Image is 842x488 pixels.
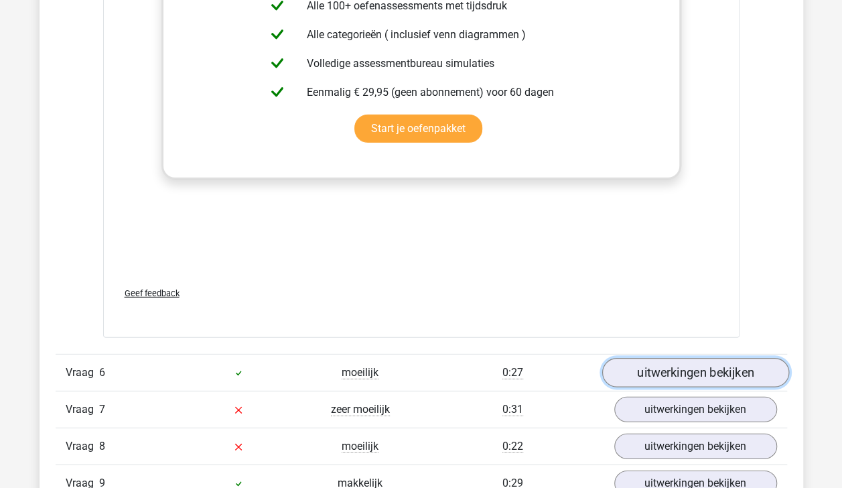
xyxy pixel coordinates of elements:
span: 8 [99,440,105,452]
span: moeilijk [342,440,378,453]
span: 0:27 [502,366,523,379]
span: 6 [99,366,105,379]
a: uitwerkingen bekijken [614,397,777,422]
span: Vraag [66,402,99,418]
a: Start je oefenpakket [354,115,482,143]
span: zeer moeilijk [331,403,390,416]
span: Geef feedback [125,288,180,298]
span: moeilijk [342,366,378,379]
a: uitwerkingen bekijken [602,358,788,387]
span: 7 [99,403,105,416]
span: 0:22 [502,440,523,453]
span: 0:31 [502,403,523,416]
span: Vraag [66,365,99,381]
a: uitwerkingen bekijken [614,434,777,459]
span: Vraag [66,438,99,454]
